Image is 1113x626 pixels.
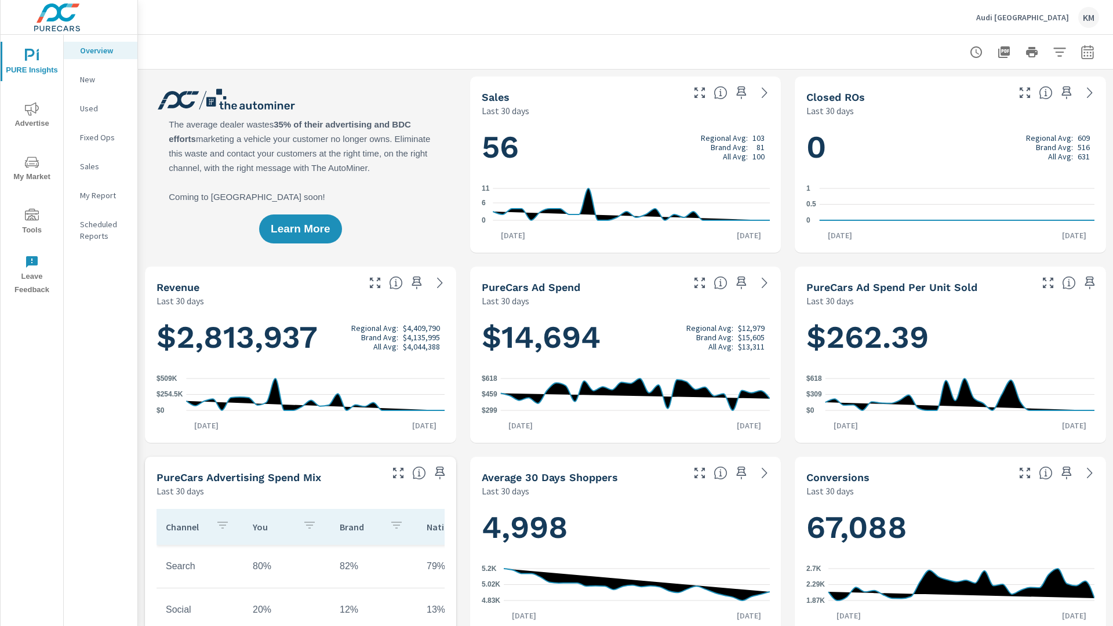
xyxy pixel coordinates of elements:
[373,342,398,351] p: All Avg:
[714,86,728,100] span: Number of vehicles sold by the dealership over the selected date range. [Source: This data is sou...
[1016,83,1034,102] button: Make Fullscreen
[1076,41,1099,64] button: Select Date Range
[157,406,165,414] text: $0
[389,464,408,482] button: Make Fullscreen
[711,143,748,152] p: Brand Avg:
[4,49,60,77] span: PURE Insights
[806,471,870,483] h5: Conversions
[482,374,497,383] text: $618
[157,318,445,357] h1: $2,813,937
[1039,274,1057,292] button: Make Fullscreen
[330,552,417,581] td: 82%
[806,104,854,118] p: Last 30 days
[80,132,128,143] p: Fixed Ops
[404,420,445,431] p: [DATE]
[1036,143,1073,152] p: Brand Avg:
[690,83,709,102] button: Make Fullscreen
[1078,133,1090,143] p: 609
[806,596,825,605] text: 1.87K
[708,342,733,351] p: All Avg:
[806,581,825,589] text: 2.29K
[482,294,529,308] p: Last 30 days
[820,230,860,241] p: [DATE]
[1078,152,1090,161] p: 631
[80,190,128,201] p: My Report
[504,610,544,621] p: [DATE]
[723,152,748,161] p: All Avg:
[482,216,486,224] text: 0
[806,406,814,414] text: $0
[412,466,426,480] span: This table looks at how you compare to the amount of budget you spend per channel as opposed to y...
[64,158,137,175] div: Sales
[253,521,293,533] p: You
[729,230,769,241] p: [DATE]
[806,128,1094,167] h1: 0
[4,209,60,237] span: Tools
[408,274,426,292] span: Save this to your personalized report
[403,323,440,333] p: $4,409,790
[271,224,330,234] span: Learn More
[828,610,869,621] p: [DATE]
[243,595,330,624] td: 20%
[361,333,398,342] p: Brand Avg:
[403,342,440,351] p: $4,044,388
[482,184,490,192] text: 11
[1054,610,1094,621] p: [DATE]
[431,464,449,482] span: Save this to your personalized report
[493,230,533,241] p: [DATE]
[1062,276,1076,290] span: Average cost of advertising per each vehicle sold at the dealer over the selected date range. The...
[431,274,449,292] a: See more details in report
[1026,133,1073,143] p: Regional Avg:
[157,471,321,483] h5: PureCars Advertising Spend Mix
[806,565,821,573] text: 2.7K
[738,323,765,333] p: $12,979
[80,219,128,242] p: Scheduled Reports
[732,464,751,482] span: Save this to your personalized report
[80,74,128,85] p: New
[482,596,500,605] text: 4.83K
[825,420,866,431] p: [DATE]
[482,91,510,103] h5: Sales
[482,281,580,293] h5: PureCars Ad Spend
[752,133,765,143] p: 103
[755,83,774,102] a: See more details in report
[738,333,765,342] p: $15,605
[1054,420,1094,431] p: [DATE]
[738,342,765,351] p: $13,311
[690,464,709,482] button: Make Fullscreen
[417,552,504,581] td: 79%
[1048,41,1071,64] button: Apply Filters
[80,45,128,56] p: Overview
[340,521,380,533] p: Brand
[482,484,529,498] p: Last 30 days
[1081,83,1099,102] a: See more details in report
[1020,41,1043,64] button: Print Report
[729,610,769,621] p: [DATE]
[976,12,1069,23] p: Audi [GEOGRAPHIC_DATA]
[1,35,63,301] div: nav menu
[186,420,227,431] p: [DATE]
[403,333,440,342] p: $4,135,995
[351,323,398,333] p: Regional Avg:
[243,552,330,581] td: 80%
[1057,83,1076,102] span: Save this to your personalized report
[806,391,822,399] text: $309
[64,216,137,245] div: Scheduled Reports
[4,155,60,184] span: My Market
[806,374,822,383] text: $618
[1054,230,1094,241] p: [DATE]
[64,100,137,117] div: Used
[482,471,618,483] h5: Average 30 Days Shoppers
[806,318,1094,357] h1: $262.39
[482,390,497,398] text: $459
[1081,464,1099,482] a: See more details in report
[806,216,810,224] text: 0
[157,281,199,293] h5: Revenue
[417,595,504,624] td: 13%
[166,521,206,533] p: Channel
[330,595,417,624] td: 12%
[157,294,204,308] p: Last 30 days
[806,281,977,293] h5: PureCars Ad Spend Per Unit Sold
[482,199,486,207] text: 6
[482,318,770,357] h1: $14,694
